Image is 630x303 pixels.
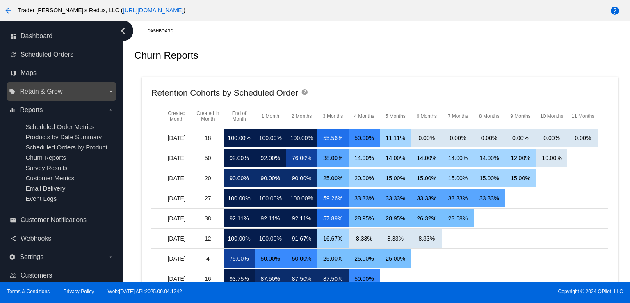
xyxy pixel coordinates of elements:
[255,249,286,268] mat-cell: 50.00%
[380,229,411,248] mat-cell: 8.33%
[567,129,598,147] mat-cell: 0.00%
[255,209,286,227] mat-cell: 92.11%
[108,289,182,294] a: Web:[DATE] API:2025.09.04.1242
[20,253,43,261] span: Settings
[317,113,349,119] mat-header-cell: 3 Months
[25,144,107,151] span: Scheduled Orders by Product
[380,113,411,119] mat-header-cell: 5 Months
[411,113,442,119] mat-header-cell: 6 Months
[474,189,505,207] mat-cell: 33.33%
[536,113,567,119] mat-header-cell: 10 Months
[192,229,224,248] mat-cell: 12
[286,169,317,187] mat-cell: 90.00%
[505,149,536,167] mat-cell: 12.00%
[25,195,57,202] a: Event Logs
[286,269,317,288] mat-cell: 87.50%
[442,113,473,119] mat-header-cell: 7 Months
[21,216,87,224] span: Customer Notifications
[411,169,442,187] mat-cell: 15.00%
[505,113,536,119] mat-header-cell: 9 Months
[505,129,536,147] mat-cell: 0.00%
[161,169,192,187] mat-cell: [DATE]
[25,154,66,161] a: Churn Reports
[380,169,411,187] mat-cell: 15.00%
[536,149,567,167] mat-cell: 10.00%
[10,67,114,80] a: map Maps
[147,25,180,37] a: Dashboard
[25,164,67,171] a: Survey Results
[224,269,255,288] mat-cell: 93.75%
[10,33,16,39] i: dashboard
[10,70,16,76] i: map
[505,169,536,187] mat-cell: 15.00%
[9,107,16,113] i: equalizer
[9,254,16,260] i: settings
[18,7,185,14] span: Trader [PERSON_NAME]'s Redux, LLC ( )
[224,209,255,227] mat-cell: 92.11%
[286,129,317,147] mat-cell: 100.00%
[380,129,411,147] mat-cell: 11.11%
[161,269,192,288] mat-cell: [DATE]
[161,149,192,167] mat-cell: [DATE]
[286,249,317,268] mat-cell: 50.00%
[224,129,255,147] mat-cell: 100.00%
[224,169,255,187] mat-cell: 90.00%
[255,189,286,207] mat-cell: 100.00%
[161,229,192,248] mat-cell: [DATE]
[25,185,65,192] a: Email Delivery
[10,269,114,282] a: people_outline Customers
[317,149,349,167] mat-cell: 38.00%
[192,249,224,268] mat-cell: 4
[474,149,505,167] mat-cell: 14.00%
[7,289,50,294] a: Terms & Conditions
[349,169,380,187] mat-cell: 20.00%
[610,6,620,16] mat-icon: help
[161,110,192,122] mat-header-cell: Created Month
[442,169,473,187] mat-cell: 15.00%
[286,189,317,207] mat-cell: 100.00%
[21,235,51,242] span: Webhooks
[255,169,286,187] mat-cell: 90.00%
[21,51,73,58] span: Scheduled Orders
[10,217,16,223] i: email
[474,169,505,187] mat-cell: 15.00%
[192,209,224,227] mat-cell: 38
[255,149,286,167] mat-cell: 92.00%
[25,123,94,130] a: Scheduled Order Metrics
[322,289,623,294] span: Copyright © 2024 QPilot, LLC
[536,129,567,147] mat-cell: 0.00%
[317,129,349,147] mat-cell: 55.56%
[224,249,255,268] mat-cell: 75.00%
[192,129,224,147] mat-cell: 18
[380,189,411,207] mat-cell: 33.33%
[255,113,286,119] mat-header-cell: 1 Month
[474,129,505,147] mat-cell: 0.00%
[151,88,298,97] h2: Retention Cohorts by Scheduled Order
[301,89,311,99] mat-icon: help
[349,113,380,119] mat-header-cell: 4 Months
[116,24,130,37] i: chevron_left
[349,209,380,227] mat-cell: 28.95%
[255,269,286,288] mat-cell: 87.50%
[567,113,598,119] mat-header-cell: 11 Months
[161,189,192,207] mat-cell: [DATE]
[134,50,198,61] h2: Churn Reports
[411,129,442,147] mat-cell: 0.00%
[474,113,505,119] mat-header-cell: 8 Months
[224,149,255,167] mat-cell: 92.00%
[21,69,37,77] span: Maps
[192,110,224,122] mat-header-cell: Created in Month
[380,249,411,268] mat-cell: 25.00%
[224,110,255,122] mat-header-cell: End of Month
[411,209,442,227] mat-cell: 26.32%
[286,229,317,248] mat-cell: 91.67%
[21,32,52,40] span: Dashboard
[3,6,13,16] mat-icon: arrow_back
[317,209,349,227] mat-cell: 57.89%
[20,106,43,114] span: Reports
[349,189,380,207] mat-cell: 33.33%
[25,133,102,140] a: Products by Date Summary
